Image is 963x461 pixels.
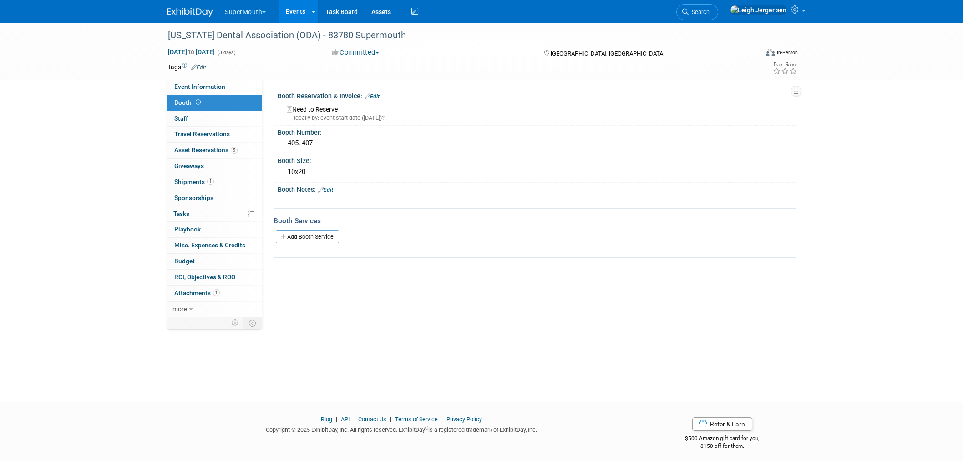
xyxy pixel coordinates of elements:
[446,416,482,423] a: Privacy Policy
[174,99,203,106] span: Booth
[174,130,230,138] span: Travel Reservations
[174,257,195,265] span: Budget
[167,206,262,222] a: Tasks
[187,48,196,56] span: to
[773,62,797,67] div: Event Rating
[649,429,796,450] div: $500 Amazon gift card for you,
[167,127,262,142] a: Travel Reservations
[231,147,238,154] span: 9
[278,126,796,137] div: Booth Number:
[278,89,796,101] div: Booth Reservation & Invoice:
[649,442,796,450] div: $150 off for them.
[167,48,215,56] span: [DATE] [DATE]
[174,194,213,201] span: Sponsorships
[334,416,340,423] span: |
[167,286,262,301] a: Attachments1
[213,289,220,296] span: 1
[167,143,262,158] a: Asset Reservations9
[167,79,262,95] a: Event Information
[191,64,206,71] a: Edit
[776,49,798,56] div: In-Person
[165,27,744,44] div: [US_STATE] Dental Association (ODA) - 83780 Supermouth
[730,5,787,15] img: Leigh Jergensen
[676,4,718,20] a: Search
[551,50,664,57] span: [GEOGRAPHIC_DATA], [GEOGRAPHIC_DATA]
[388,416,394,423] span: |
[704,47,798,61] div: Event Format
[329,48,383,57] button: Committed
[174,146,238,154] span: Asset Reservations
[174,178,214,185] span: Shipments
[358,416,386,423] a: Contact Us
[217,50,236,56] span: (3 days)
[318,187,333,193] a: Edit
[341,416,350,423] a: API
[351,416,357,423] span: |
[167,238,262,253] a: Misc. Expenses & Credits
[439,416,445,423] span: |
[174,289,220,297] span: Attachments
[395,416,438,423] a: Terms of Service
[167,174,262,190] a: Shipments1
[167,190,262,206] a: Sponsorships
[284,165,789,179] div: 10x20
[174,225,201,233] span: Playbook
[274,216,796,226] div: Booth Services
[174,241,245,249] span: Misc. Expenses & Credits
[167,159,262,174] a: Giveaways
[321,416,332,423] a: Blog
[766,49,775,56] img: Format-Inperson.png
[194,99,203,106] span: Booth not reserved yet
[174,83,225,90] span: Event Information
[365,93,380,100] a: Edit
[692,417,752,431] a: Refer & Earn
[278,154,796,165] div: Booth Size:
[167,62,206,72] td: Tags
[167,270,262,285] a: ROI, Objectives & ROO
[284,136,789,150] div: 405, 407
[228,317,243,329] td: Personalize Event Tab Strip
[167,302,262,317] a: more
[174,162,204,169] span: Giveaways
[174,273,235,281] span: ROI, Objectives & ROO
[174,115,188,122] span: Staff
[167,222,262,237] a: Playbook
[167,95,262,111] a: Booth
[173,210,189,217] span: Tasks
[167,111,262,127] a: Staff
[167,424,635,434] div: Copyright © 2025 ExhibitDay, Inc. All rights reserved. ExhibitDay is a registered trademark of Ex...
[425,425,428,430] sup: ®
[689,9,710,15] span: Search
[278,183,796,195] div: Booth Notes:
[172,305,187,312] span: more
[167,254,262,269] a: Budget
[207,178,214,185] span: 1
[287,114,789,122] div: Ideally by: event start date ([DATE])?
[243,317,262,329] td: Toggle Event Tabs
[284,102,789,122] div: Need to Reserve
[167,8,213,17] img: ExhibitDay
[276,230,339,243] a: Add Booth Service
